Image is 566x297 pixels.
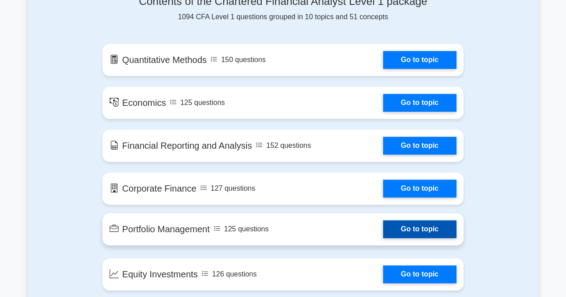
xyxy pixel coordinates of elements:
a: Go to topic [383,137,456,155]
a: Go to topic [383,51,456,69]
a: Go to topic [383,180,456,197]
a: Go to topic [383,94,456,112]
a: Go to topic [383,220,456,238]
a: Go to topic [383,265,456,283]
